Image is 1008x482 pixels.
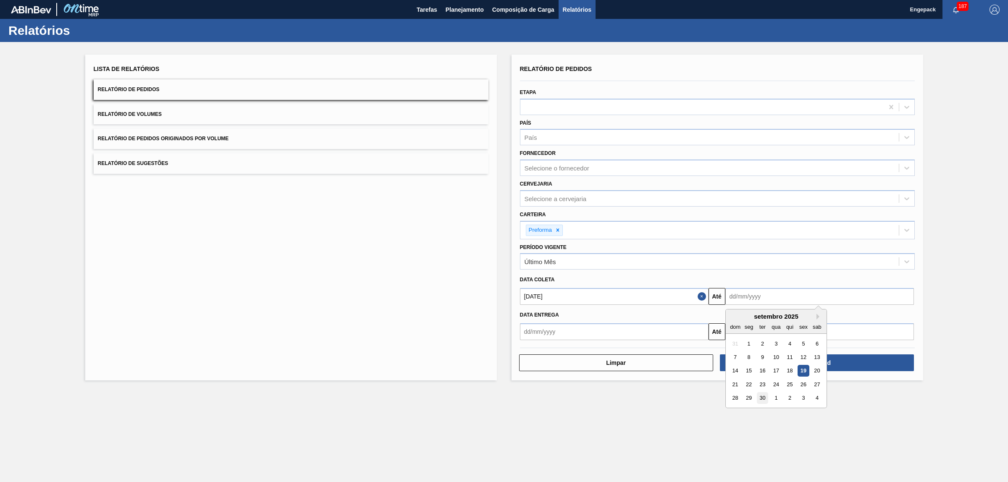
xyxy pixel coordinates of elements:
[525,134,537,141] div: País
[816,314,822,320] button: Next Month
[525,195,587,202] div: Selecione a cervejaria
[756,379,768,390] div: Choose terça-feira, 23 de setembro de 2025
[520,288,709,305] input: dd/mm/yyyy
[811,379,822,390] div: Choose sábado, 27 de setembro de 2025
[519,354,713,371] button: Limpar
[8,26,157,35] h1: Relatórios
[726,313,827,320] div: setembro 2025
[94,104,488,125] button: Relatório de Volumes
[784,365,795,377] div: Choose quinta-feira, 18 de setembro de 2025
[784,379,795,390] div: Choose quinta-feira, 25 de setembro de 2025
[417,5,437,15] span: Tarefas
[520,89,536,95] label: Etapa
[811,365,822,377] div: Choose sábado, 20 de setembro de 2025
[798,321,809,333] div: sex
[770,365,782,377] div: Choose quarta-feira, 17 de setembro de 2025
[756,351,768,363] div: Choose terça-feira, 9 de setembro de 2025
[730,321,741,333] div: dom
[98,111,162,117] span: Relatório de Volumes
[798,351,809,363] div: Choose sexta-feira, 12 de setembro de 2025
[756,321,768,333] div: ter
[942,4,969,16] button: Notificações
[94,153,488,174] button: Relatório de Sugestões
[743,379,754,390] div: Choose segunda-feira, 22 de setembro de 2025
[770,351,782,363] div: Choose quarta-feira, 10 de setembro de 2025
[520,323,709,340] input: dd/mm/yyyy
[526,225,554,236] div: Preforma
[709,323,725,340] button: Até
[784,351,795,363] div: Choose quinta-feira, 11 de setembro de 2025
[525,258,556,265] div: Último Mês
[743,338,754,349] div: Choose segunda-feira, 1 de setembro de 2025
[525,165,589,172] div: Selecione o fornecedor
[520,277,555,283] span: Data coleta
[957,2,969,11] span: 187
[520,120,531,126] label: País
[520,150,556,156] label: Fornecedor
[98,86,160,92] span: Relatório de Pedidos
[770,393,782,404] div: Choose quarta-feira, 1 de outubro de 2025
[798,338,809,349] div: Choose sexta-feira, 5 de setembro de 2025
[798,379,809,390] div: Choose sexta-feira, 26 de setembro de 2025
[784,338,795,349] div: Choose quinta-feira, 4 de setembro de 2025
[520,312,559,318] span: Data entrega
[520,181,552,187] label: Cervejaria
[11,6,51,13] img: TNhmsLtSVTkK8tSr43FrP2fwEKptu5GPRR3wAAAABJRU5ErkJggg==
[798,393,809,404] div: Choose sexta-feira, 3 de outubro de 2025
[98,136,229,141] span: Relatório de Pedidos Originados por Volume
[811,393,822,404] div: Choose sábado, 4 de outubro de 2025
[94,128,488,149] button: Relatório de Pedidos Originados por Volume
[743,351,754,363] div: Choose segunda-feira, 8 de setembro de 2025
[770,321,782,333] div: qua
[990,5,1000,15] img: Logout
[98,160,168,166] span: Relatório de Sugestões
[730,379,741,390] div: Choose domingo, 21 de setembro de 2025
[446,5,484,15] span: Planejamento
[798,365,809,377] div: Choose sexta-feira, 19 de setembro de 2025
[94,65,160,72] span: Lista de Relatórios
[730,365,741,377] div: Choose domingo, 14 de setembro de 2025
[730,351,741,363] div: Choose domingo, 7 de setembro de 2025
[492,5,554,15] span: Composição de Carga
[728,337,824,405] div: month 2025-09
[784,321,795,333] div: qui
[770,338,782,349] div: Choose quarta-feira, 3 de setembro de 2025
[730,338,741,349] div: Not available domingo, 31 de agosto de 2025
[698,288,709,305] button: Close
[784,393,795,404] div: Choose quinta-feira, 2 de outubro de 2025
[756,365,768,377] div: Choose terça-feira, 16 de setembro de 2025
[743,393,754,404] div: Choose segunda-feira, 29 de setembro de 2025
[756,393,768,404] div: Choose terça-feira, 30 de setembro de 2025
[725,288,914,305] input: dd/mm/yyyy
[756,338,768,349] div: Choose terça-feira, 2 de setembro de 2025
[709,288,725,305] button: Até
[770,379,782,390] div: Choose quarta-feira, 24 de setembro de 2025
[520,244,567,250] label: Período Vigente
[720,354,914,371] button: Download
[94,79,488,100] button: Relatório de Pedidos
[743,321,754,333] div: seg
[730,393,741,404] div: Choose domingo, 28 de setembro de 2025
[811,321,822,333] div: sab
[811,338,822,349] div: Choose sábado, 6 de setembro de 2025
[743,365,754,377] div: Choose segunda-feira, 15 de setembro de 2025
[520,65,592,72] span: Relatório de Pedidos
[563,5,591,15] span: Relatórios
[811,351,822,363] div: Choose sábado, 13 de setembro de 2025
[520,212,546,217] label: Carteira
